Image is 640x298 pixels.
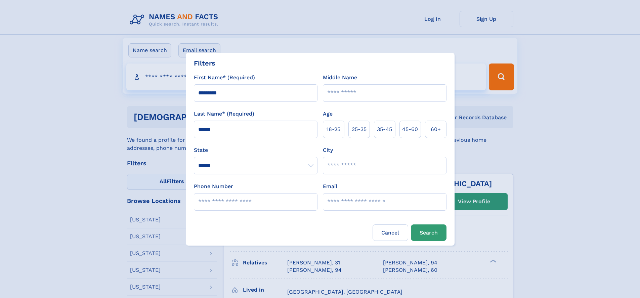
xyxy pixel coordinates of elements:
label: City [323,146,333,154]
span: 18‑25 [327,125,340,133]
label: Last Name* (Required) [194,110,254,118]
label: First Name* (Required) [194,74,255,82]
label: Email [323,182,337,190]
label: Middle Name [323,74,357,82]
span: 45‑60 [402,125,418,133]
span: 35‑45 [377,125,392,133]
label: Cancel [373,224,408,241]
label: Age [323,110,333,118]
span: 25‑35 [352,125,367,133]
span: 60+ [431,125,441,133]
label: Phone Number [194,182,233,190]
button: Search [411,224,446,241]
label: State [194,146,317,154]
div: Filters [194,58,215,68]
